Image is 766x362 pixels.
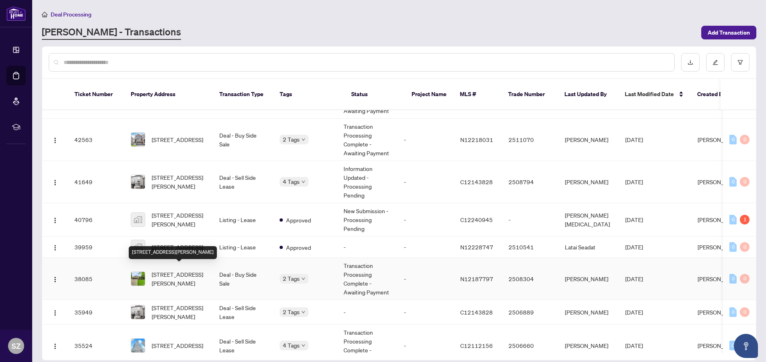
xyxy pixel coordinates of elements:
img: Logo [52,137,58,144]
img: thumbnail-img [131,272,145,286]
span: C12143828 [460,178,493,185]
button: Add Transaction [701,26,756,39]
td: [PERSON_NAME] [558,119,619,161]
img: Logo [52,217,58,224]
span: [PERSON_NAME] [698,309,741,316]
div: 0 [729,341,737,350]
span: [PERSON_NAME] [698,178,741,185]
td: Deal - Buy Side Sale [213,258,273,300]
td: 2510541 [502,237,558,258]
span: [STREET_ADDRESS][PERSON_NAME] [152,303,206,321]
span: down [301,277,305,281]
span: download [688,60,693,65]
div: 0 [729,177,737,187]
span: [STREET_ADDRESS][PERSON_NAME] [152,270,206,288]
span: [STREET_ADDRESS] [152,243,203,251]
span: [DATE] [625,309,643,316]
span: [DATE] [625,216,643,223]
button: filter [731,53,750,72]
button: Logo [49,133,62,146]
span: edit [712,60,718,65]
td: [PERSON_NAME][MEDICAL_DATA] [558,203,619,237]
td: - [397,203,454,237]
span: N12218031 [460,136,493,143]
td: Latai Seadat [558,237,619,258]
span: N12187797 [460,275,493,282]
span: Approved [286,243,311,252]
td: 39959 [68,237,124,258]
button: edit [706,53,725,72]
div: 0 [740,274,750,284]
div: 0 [740,307,750,317]
td: Deal - Sell Side Lease [213,300,273,325]
img: Logo [52,276,58,283]
span: [STREET_ADDRESS] [152,135,203,144]
span: [DATE] [625,275,643,282]
div: 0 [729,242,737,252]
th: Property Address [124,79,213,110]
td: Deal - Sell Side Lease [213,161,273,203]
td: Information Updated - Processing Pending [337,161,397,203]
td: Transaction Processing Complete - Awaiting Payment [337,258,397,300]
span: down [301,343,305,348]
td: 2511070 [502,119,558,161]
span: Deal Processing [51,11,91,18]
span: [STREET_ADDRESS][PERSON_NAME] [152,211,206,228]
span: filter [737,60,743,65]
img: thumbnail-img [131,133,145,146]
td: 41649 [68,161,124,203]
button: Logo [49,272,62,285]
img: Logo [52,245,58,251]
div: 0 [740,135,750,144]
td: [PERSON_NAME] [558,258,619,300]
td: [PERSON_NAME] [558,300,619,325]
span: [DATE] [625,342,643,349]
span: 2 Tags [283,307,300,317]
td: - [337,237,397,258]
span: C12143828 [460,309,493,316]
div: 0 [729,274,737,284]
button: download [681,53,700,72]
td: Listing - Lease [213,203,273,237]
td: 2508304 [502,258,558,300]
div: 0 [740,177,750,187]
span: [PERSON_NAME] [698,275,741,282]
th: Ticket Number [68,79,124,110]
td: Listing - Lease [213,237,273,258]
span: [PERSON_NAME] [698,243,741,251]
div: 0 [740,242,750,252]
span: N12228747 [460,243,493,251]
td: 38085 [68,258,124,300]
td: - [397,237,454,258]
td: - [337,300,397,325]
th: Status [345,79,405,110]
td: [PERSON_NAME] [558,161,619,203]
span: [PERSON_NAME] [698,136,741,143]
div: 0 [729,215,737,224]
span: 4 Tags [283,177,300,186]
span: [STREET_ADDRESS] [152,341,203,350]
td: Deal - Buy Side Sale [213,119,273,161]
span: Approved [286,216,311,224]
th: Tags [273,79,345,110]
td: 2506889 [502,300,558,325]
th: Trade Number [502,79,558,110]
div: 1 [740,215,750,224]
span: down [301,180,305,184]
td: - [397,300,454,325]
img: Logo [52,179,58,186]
th: Transaction Type [213,79,273,110]
th: Last Updated By [558,79,618,110]
span: C12112156 [460,342,493,349]
td: - [397,161,454,203]
span: [PERSON_NAME] [698,216,741,223]
a: [PERSON_NAME] - Transactions [42,25,181,40]
span: 4 Tags [283,341,300,350]
span: Add Transaction [708,26,750,39]
div: 0 [729,307,737,317]
button: Logo [49,175,62,188]
span: [DATE] [625,136,643,143]
th: Project Name [405,79,453,110]
span: down [301,138,305,142]
img: thumbnail-img [131,339,145,352]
